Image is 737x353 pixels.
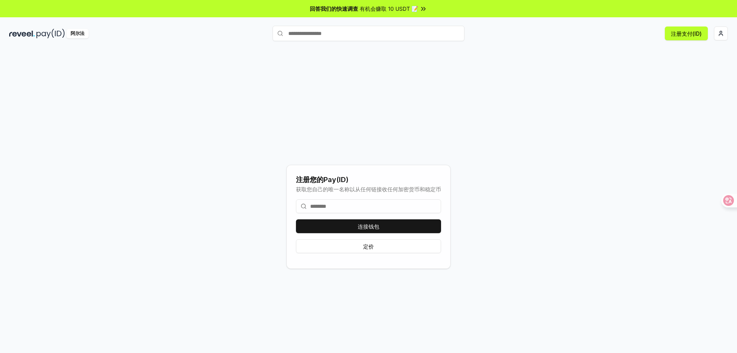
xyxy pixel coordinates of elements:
font: 阿尔法 [71,30,84,36]
font: 有机会赚取 10 USDT 📝 [360,5,418,12]
font: 定价 [363,243,374,250]
button: 连接钱包 [296,219,441,233]
font: 获取您自己的唯一名称以从任何链接收任何加密货币和稳定币 [296,186,441,192]
font: 回答我们的快速调查 [310,5,358,12]
button: 注册支付(ID) [665,27,708,40]
button: 定价 [296,239,441,253]
font: 注册您的Pay(ID) [296,176,349,184]
font: 连接钱包 [358,223,379,230]
img: 付款编号 [36,29,65,38]
img: 揭示黑暗 [9,29,35,38]
font: 注册支付(ID) [671,30,702,37]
